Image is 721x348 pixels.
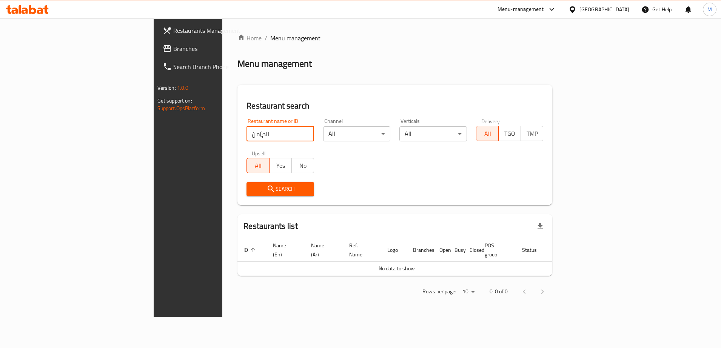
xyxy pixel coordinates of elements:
[157,58,274,76] a: Search Branch Phone
[157,83,176,93] span: Version:
[531,217,549,235] div: Export file
[173,62,268,71] span: Search Branch Phone
[246,126,314,141] input: Search for restaurant name or ID..
[311,241,334,259] span: Name (Ar)
[379,264,415,273] span: No data to show
[291,158,314,173] button: No
[407,239,433,262] th: Branches
[157,40,274,58] a: Branches
[173,26,268,35] span: Restaurants Management
[498,126,521,141] button: TGO
[243,245,258,254] span: ID
[246,182,314,196] button: Search
[524,128,540,139] span: TMP
[381,239,407,262] th: Logo
[273,160,289,171] span: Yes
[707,5,712,14] span: M
[246,100,543,112] h2: Restaurant search
[237,239,582,276] table: enhanced table
[295,160,311,171] span: No
[243,221,297,232] h2: Restaurants list
[252,150,266,156] label: Upsell
[399,126,467,141] div: All
[433,239,448,262] th: Open
[157,96,192,106] span: Get support on:
[459,286,478,297] div: Rows per page:
[157,21,274,40] a: Restaurants Management
[270,34,320,43] span: Menu management
[485,241,507,259] span: POS group
[246,158,269,173] button: All
[476,126,499,141] button: All
[253,184,308,194] span: Search
[521,126,543,141] button: TMP
[422,287,456,296] p: Rows per page:
[177,83,189,93] span: 1.0.0
[157,103,205,113] a: Support.OpsPlatform
[498,5,544,14] div: Menu-management
[481,118,500,124] label: Delivery
[522,245,547,254] span: Status
[502,128,518,139] span: TGO
[490,287,508,296] p: 0-0 of 0
[237,58,312,70] h2: Menu management
[448,239,464,262] th: Busy
[579,5,629,14] div: [GEOGRAPHIC_DATA]
[269,158,292,173] button: Yes
[173,44,268,53] span: Branches
[237,34,552,43] nav: breadcrumb
[349,241,372,259] span: Ref. Name
[479,128,496,139] span: All
[323,126,391,141] div: All
[464,239,479,262] th: Closed
[273,241,296,259] span: Name (En)
[250,160,266,171] span: All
